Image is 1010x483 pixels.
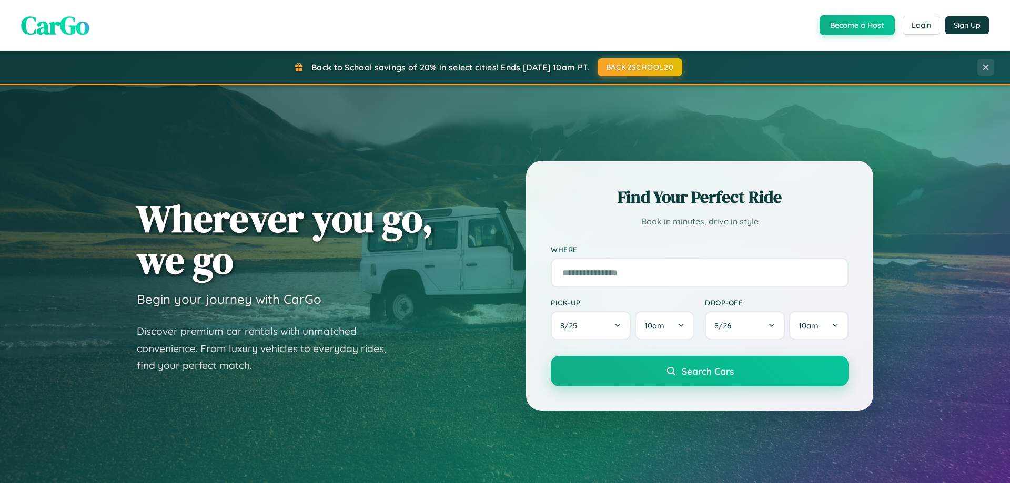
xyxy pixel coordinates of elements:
label: Where [551,245,849,254]
button: 8/25 [551,311,631,340]
button: 10am [635,311,694,340]
p: Discover premium car rentals with unmatched convenience. From luxury vehicles to everyday rides, ... [137,323,400,374]
button: Become a Host [820,15,895,35]
button: Sign Up [945,16,989,34]
p: Book in minutes, drive in style [551,214,849,229]
label: Pick-up [551,298,694,307]
span: 8 / 26 [714,321,736,331]
button: 10am [789,311,849,340]
h1: Wherever you go, we go [137,198,433,281]
span: CarGo [21,8,89,43]
span: 10am [799,321,819,331]
button: BACK2SCHOOL20 [598,58,682,76]
span: Back to School savings of 20% in select cities! Ends [DATE] 10am PT. [311,62,589,73]
button: Search Cars [551,356,849,386]
span: Search Cars [682,365,734,377]
button: Login [903,16,940,35]
h2: Find Your Perfect Ride [551,186,849,209]
span: 8 / 25 [560,321,582,331]
span: 10am [644,321,664,331]
h3: Begin your journey with CarGo [137,291,321,307]
button: 8/26 [705,311,785,340]
label: Drop-off [705,298,849,307]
